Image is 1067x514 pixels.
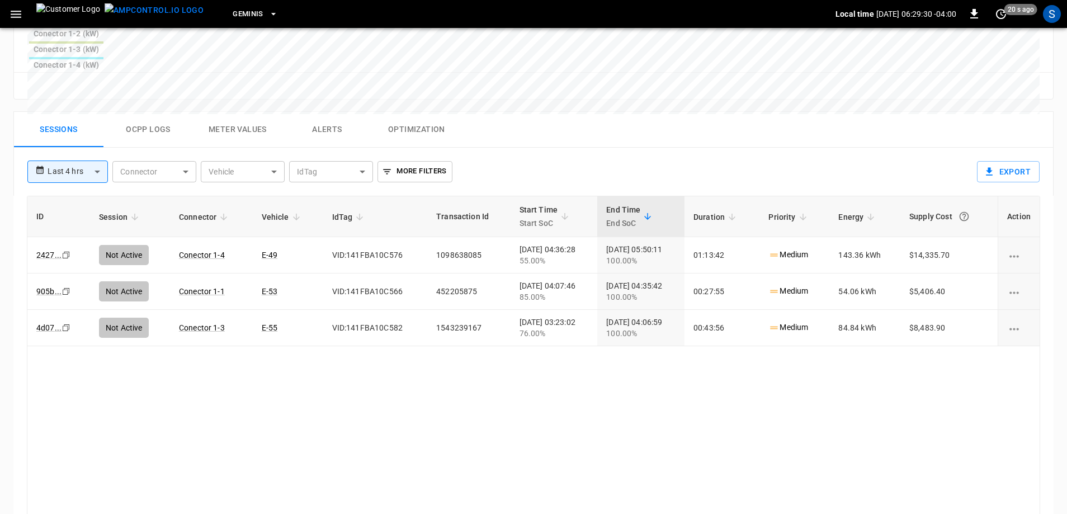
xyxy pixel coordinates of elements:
th: Action [998,196,1040,237]
button: More Filters [377,161,452,182]
span: Session [99,210,142,224]
div: Start Time [520,203,558,230]
div: 100.00% [606,291,676,303]
td: $8,483.90 [900,310,998,346]
div: charging session options [1007,322,1031,333]
p: Local time [835,8,874,20]
td: VID:141FBA10C582 [323,310,428,346]
span: End TimeEnd SoC [606,203,655,230]
p: Medium [768,322,808,333]
span: Geminis [233,8,263,21]
div: charging session options [1007,286,1031,297]
p: Start SoC [520,216,558,230]
div: 76.00% [520,328,589,339]
div: Last 4 hrs [48,161,108,182]
div: 85.00% [520,291,589,303]
span: IdTag [332,210,367,224]
span: Vehicle [262,210,304,224]
button: Optimization [372,112,461,148]
a: Conector 1-3 [179,323,225,332]
button: Export [977,161,1040,182]
span: Connector [179,210,231,224]
div: [DATE] 04:06:59 [606,317,676,339]
span: 20 s ago [1004,4,1037,15]
div: profile-icon [1043,5,1061,23]
td: 00:43:56 [684,310,759,346]
p: [DATE] 06:29:30 -04:00 [876,8,956,20]
div: Not Active [99,318,149,338]
p: End SoC [606,216,640,230]
th: Transaction Id [427,196,510,237]
img: Customer Logo [36,3,100,25]
span: Start TimeStart SoC [520,203,573,230]
span: Duration [693,210,739,224]
th: ID [27,196,90,237]
td: 84.84 kWh [829,310,900,346]
a: E-55 [262,323,278,332]
button: The cost of your charging session based on your supply rates [954,206,974,227]
div: End Time [606,203,640,230]
span: Energy [838,210,878,224]
img: ampcontrol.io logo [105,3,204,17]
div: Supply Cost [909,206,989,227]
button: set refresh interval [992,5,1010,23]
button: Meter Values [193,112,282,148]
button: Geminis [228,3,282,25]
td: 1543239167 [427,310,510,346]
div: copy [61,322,72,334]
span: Priority [768,210,810,224]
div: charging session options [1007,249,1031,261]
div: [DATE] 03:23:02 [520,317,589,339]
div: 100.00% [606,328,676,339]
table: sessions table [27,196,1040,346]
button: Ocpp logs [103,112,193,148]
button: Alerts [282,112,372,148]
button: Sessions [14,112,103,148]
